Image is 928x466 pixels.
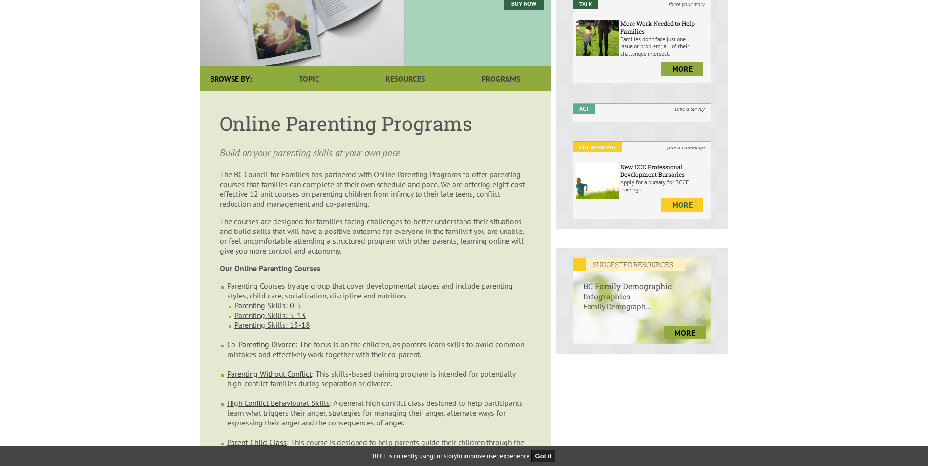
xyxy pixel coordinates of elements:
li: : A general high conflict class designed to help participants learn what triggers their anger, st... [227,398,531,437]
span: If you are unable, or feel uncomfortable attending a structured program with other parents, learn... [220,226,524,255]
a: Programs [453,66,549,91]
i: join a campaign [661,142,711,152]
a: Topic [261,66,357,91]
h1: Online Parenting Programs [220,110,531,136]
li: : The focus is on the children, as parents learn skills to avoid common mistakes and effectively ... [227,339,531,369]
a: Parenting Without Conflict [227,369,312,379]
a: Resources [357,66,453,91]
h6: More Work Needed to Help Families [620,20,708,35]
p: The BC Council for Families has partnered with Online Parenting Programs to offer parenting cours... [220,169,531,209]
div: Browse By: [200,66,261,91]
a: High Conflict Behavioural Skills [227,398,330,408]
a: Fullstory [433,452,457,460]
h6: New ECE Professional Development Bursaries [620,163,708,178]
a: Parenting Skills: 0-5 [234,300,301,310]
button: Got it [531,450,556,462]
h6: BC Family Demographic Infographics [573,271,711,301]
a: Parent-Child Class [227,437,287,447]
p: Family Demograph... [573,301,711,321]
a: Co-Parenting Divorce [227,339,295,349]
li: Parenting Courses by age group that cover developmental stages and include parenting styles, chil... [227,281,531,339]
a: more [661,198,703,212]
em: SUGGESTED RESOURCES [573,258,685,271]
i: take a survey [669,104,711,114]
p: Apply for a bursary for BCCF trainings [620,178,708,193]
p: Families don’t face just one issue or problem; all of their challenges intersect. [620,35,708,57]
em: Act [573,104,595,114]
a: more [664,326,706,339]
strong: Our Online Parenting Courses [220,263,320,273]
p: The courses are designed for families facing challenges to better understand their situations and... [220,216,531,255]
p: Build on your parenting skills at your own pace [220,146,531,160]
a: Parenting Skills: 13-18 [234,320,310,330]
a: more [661,62,703,76]
a: Parenting Skills: 5-13 [234,310,306,320]
li: : This skills-based training program is intended for potentially high-conflict families during se... [227,369,531,398]
em: Get Involved [573,142,622,152]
